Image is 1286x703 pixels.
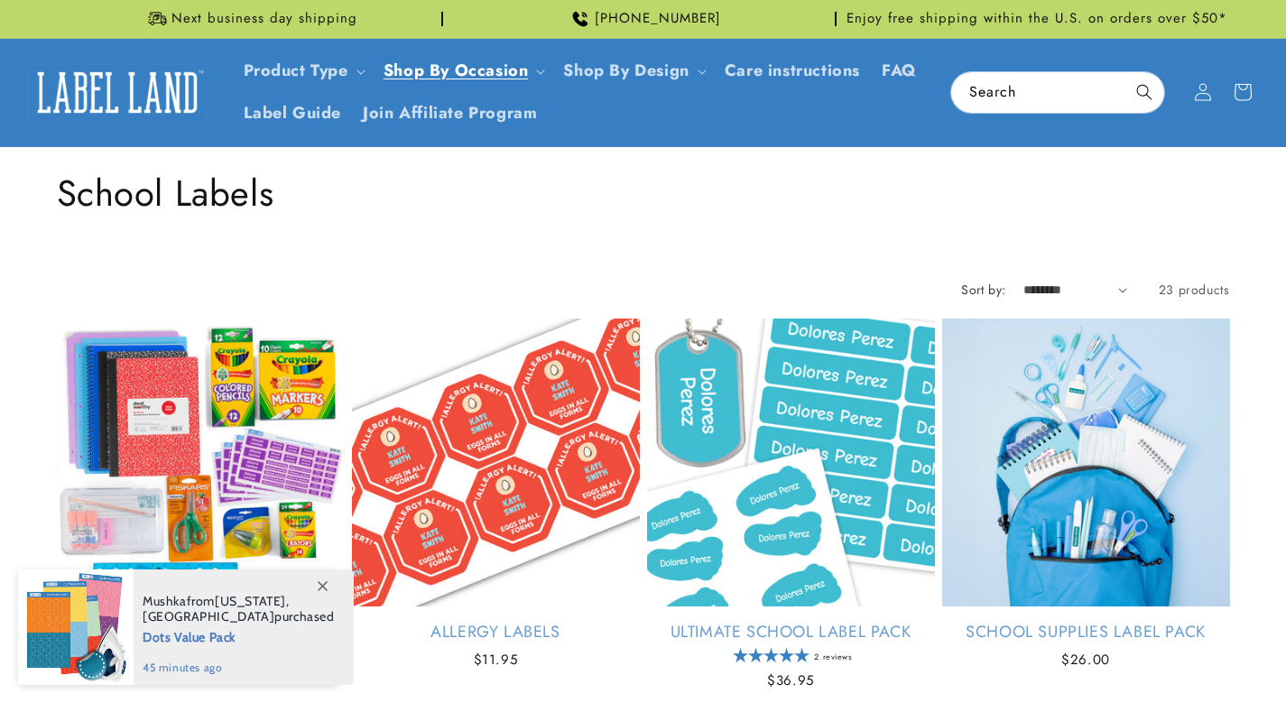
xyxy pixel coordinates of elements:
[143,593,187,609] span: Mushka
[725,60,860,81] span: Care instructions
[143,608,274,624] span: [GEOGRAPHIC_DATA]
[552,50,713,92] summary: Shop By Design
[233,92,353,134] a: Label Guide
[373,50,553,92] summary: Shop By Occasion
[233,50,373,92] summary: Product Type
[244,59,348,82] a: Product Type
[1159,281,1230,299] span: 23 products
[714,50,871,92] a: Care instructions
[215,593,286,609] span: [US_STATE]
[942,622,1230,643] a: School Supplies Label Pack
[21,58,215,127] a: Label Land
[871,50,928,92] a: FAQ
[27,64,208,120] img: Label Land
[961,281,1005,299] label: Sort by:
[595,10,721,28] span: [PHONE_NUMBER]
[647,622,935,643] a: Ultimate School Label Pack
[171,10,357,28] span: Next business day shipping
[847,10,1227,28] span: Enjoy free shipping within the U.S. on orders over $50*
[57,170,1230,217] h1: School Labels
[363,103,537,124] span: Join Affiliate Program
[384,60,529,81] span: Shop By Occasion
[563,59,689,82] a: Shop By Design
[143,594,335,624] span: from , purchased
[352,622,640,643] a: Allergy Labels
[244,103,342,124] span: Label Guide
[352,92,548,134] a: Join Affiliate Program
[882,60,917,81] span: FAQ
[1106,625,1268,685] iframe: Gorgias live chat messenger
[1124,72,1164,112] button: Search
